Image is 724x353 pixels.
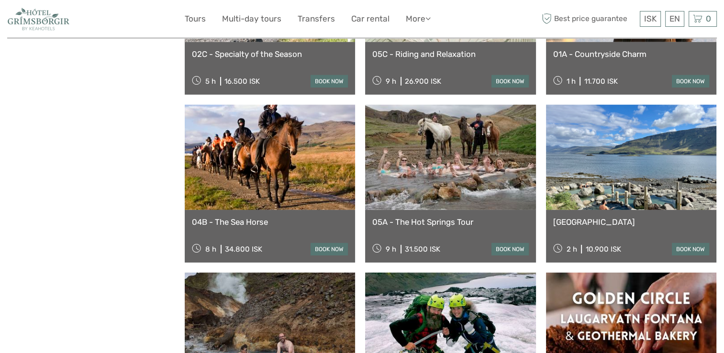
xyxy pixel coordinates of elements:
[205,77,216,86] span: 5 h
[372,217,528,227] a: 05A - The Hot Springs Tour
[298,12,335,26] a: Transfers
[372,49,528,59] a: 05C - Riding and Relaxation
[566,245,577,254] span: 2 h
[584,77,617,86] div: 11.700 ISK
[405,77,441,86] div: 26.900 ISK
[704,14,713,23] span: 0
[491,75,529,88] a: book now
[110,15,122,26] button: Open LiveChat chat widget
[7,7,70,31] img: 2330-0b36fd34-6396-456d-bf6d-def7e598b057_logo_small.jpg
[406,12,431,26] a: More
[351,12,390,26] a: Car rental
[222,12,281,26] a: Multi-day tours
[405,245,440,254] div: 31.500 ISK
[386,77,396,86] span: 9 h
[311,75,348,88] a: book now
[553,49,709,59] a: 01A - Countryside Charm
[192,217,348,227] a: 04B - The Sea Horse
[585,245,621,254] div: 10.900 ISK
[205,245,216,254] span: 8 h
[13,17,108,24] p: We're away right now. Please check back later!
[386,245,396,254] span: 9 h
[491,243,529,255] a: book now
[553,217,709,227] a: [GEOGRAPHIC_DATA]
[539,11,637,27] span: Best price guarantee
[566,77,575,86] span: 1 h
[192,49,348,59] a: 02C - Specialty of the Season
[672,243,709,255] a: book now
[644,14,657,23] span: ISK
[672,75,709,88] a: book now
[225,245,262,254] div: 34.800 ISK
[311,243,348,255] a: book now
[224,77,260,86] div: 16.500 ISK
[185,12,206,26] a: Tours
[665,11,684,27] div: EN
